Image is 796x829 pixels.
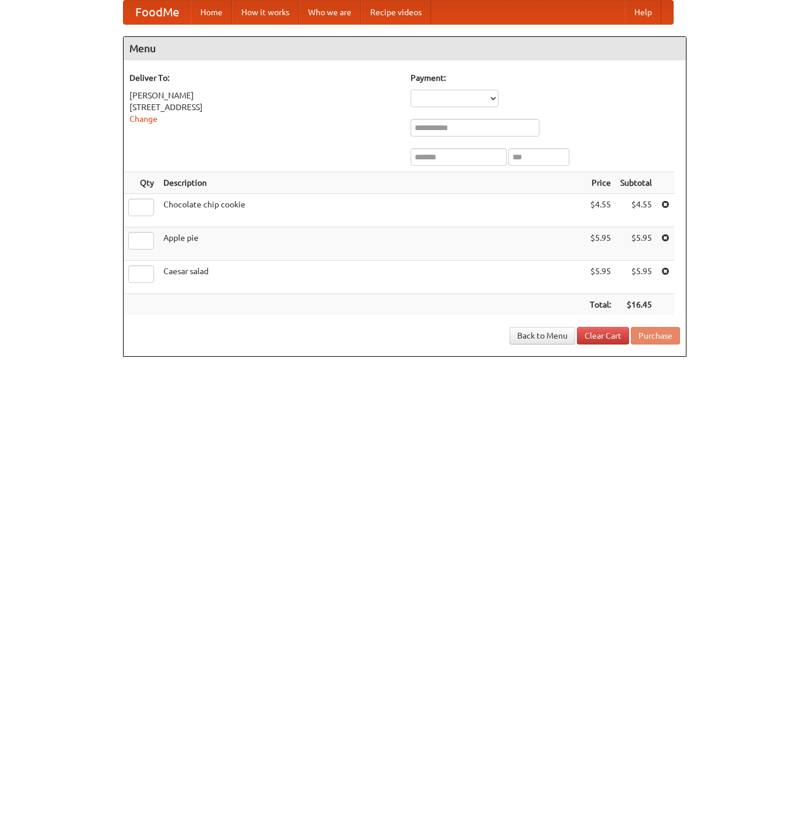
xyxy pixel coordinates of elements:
[616,194,657,227] td: $4.55
[124,37,686,60] h4: Menu
[129,101,399,113] div: [STREET_ADDRESS]
[124,172,159,194] th: Qty
[585,261,616,294] td: $5.95
[159,261,585,294] td: Caesar salad
[585,194,616,227] td: $4.55
[616,172,657,194] th: Subtotal
[510,327,575,344] a: Back to Menu
[577,327,629,344] a: Clear Cart
[411,72,680,84] h5: Payment:
[585,227,616,261] td: $5.95
[299,1,361,24] a: Who we are
[159,172,585,194] th: Description
[585,294,616,316] th: Total:
[625,1,661,24] a: Help
[232,1,299,24] a: How it works
[361,1,431,24] a: Recipe videos
[129,90,399,101] div: [PERSON_NAME]
[129,114,158,124] a: Change
[159,194,585,227] td: Chocolate chip cookie
[159,227,585,261] td: Apple pie
[191,1,232,24] a: Home
[616,294,657,316] th: $16.45
[124,1,191,24] a: FoodMe
[129,72,399,84] h5: Deliver To:
[631,327,680,344] button: Purchase
[585,172,616,194] th: Price
[616,227,657,261] td: $5.95
[616,261,657,294] td: $5.95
